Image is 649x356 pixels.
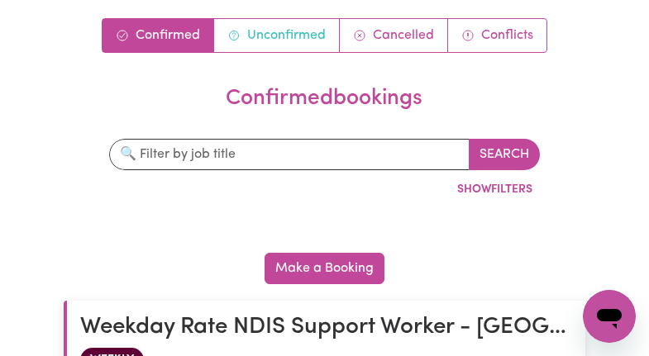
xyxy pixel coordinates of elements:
[109,139,470,170] input: 🔍 Filter by job title
[214,19,340,52] a: Unconfirmed bookings
[103,19,214,52] a: Confirmed bookings
[448,19,546,52] a: Conflict bookings
[450,177,540,202] button: ShowFilters
[583,290,636,343] iframe: Button to launch messaging window
[70,86,578,112] h2: confirmed bookings
[457,183,491,196] span: Show
[469,139,540,170] button: Search
[340,19,448,52] a: Cancelled bookings
[80,314,571,342] h2: Weekday Rate NDIS Support Worker - North Ipswich
[265,253,384,284] button: Make a Booking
